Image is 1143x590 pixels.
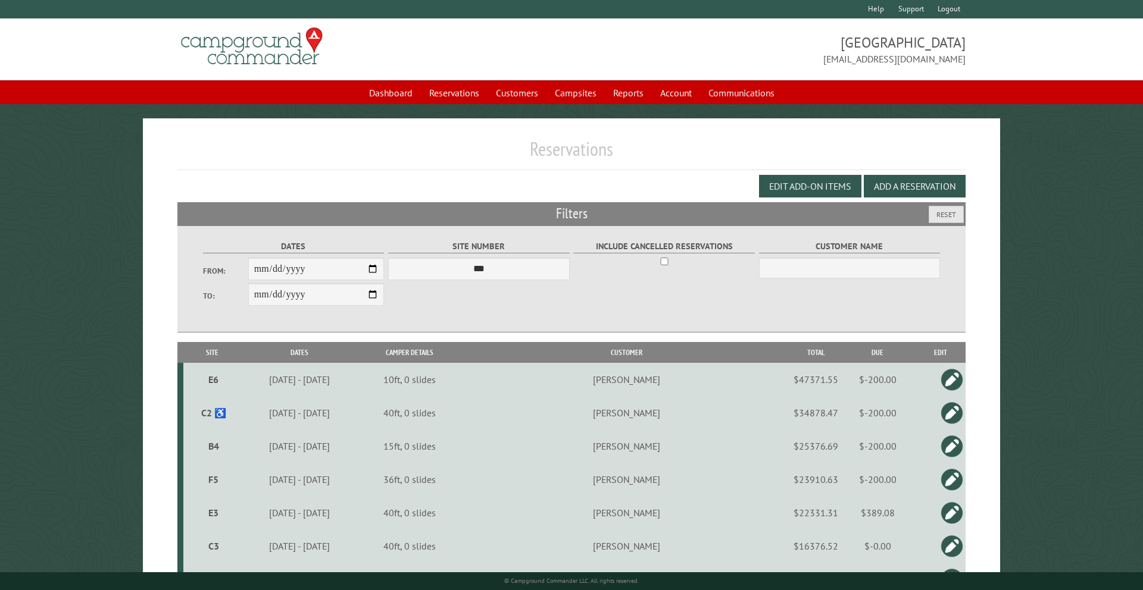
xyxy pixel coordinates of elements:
[358,496,461,529] td: 40ft, 0 slides
[916,342,966,363] th: Edit
[840,496,916,529] td: $389.08
[489,81,545,104] a: Customers
[188,440,239,452] div: B4
[177,23,326,70] img: Campground Commander
[653,81,699,104] a: Account
[188,540,239,552] div: C3
[840,529,916,563] td: $-0.00
[188,374,239,385] div: E6
[759,240,941,253] label: Customer Name
[792,529,840,563] td: $16376.52
[358,429,461,463] td: 15ft, 0 slides
[203,240,385,253] label: Dates
[388,240,570,253] label: Site Number
[243,473,357,485] div: [DATE] - [DATE]
[461,342,792,363] th: Customer
[792,463,840,496] td: $23910.63
[243,440,357,452] div: [DATE] - [DATE]
[461,396,792,429] td: [PERSON_NAME]
[461,496,792,529] td: [PERSON_NAME]
[840,342,916,363] th: Due
[362,81,420,104] a: Dashboard
[461,363,792,396] td: [PERSON_NAME]
[792,496,840,529] td: $22331.31
[864,175,966,197] button: Add a Reservation
[203,265,248,277] label: From:
[792,342,840,363] th: Total
[243,507,357,519] div: [DATE] - [DATE]
[358,396,461,429] td: 40ft, 0 slides
[759,175,861,197] button: Edit Add-on Items
[188,507,239,519] div: E3
[177,137,966,170] h1: Reservations
[243,374,357,385] div: [DATE] - [DATE]
[461,429,792,463] td: [PERSON_NAME]
[203,290,248,302] label: To:
[358,363,461,396] td: 10ft, 0 slides
[792,429,840,463] td: $25376.69
[241,342,359,363] th: Dates
[358,529,461,563] td: 40ft, 0 slides
[183,342,241,363] th: Site
[358,463,461,496] td: 36ft, 0 slides
[461,463,792,496] td: [PERSON_NAME]
[840,396,916,429] td: $-200.00
[840,363,916,396] td: $-200.00
[792,396,840,429] td: $34878.47
[243,407,357,419] div: [DATE] - [DATE]
[606,81,651,104] a: Reports
[188,473,239,485] div: F5
[188,407,239,419] div: C2 ♿
[504,577,639,585] small: © Campground Commander LLC. All rights reserved.
[929,206,964,223] button: Reset
[840,463,916,496] td: $-200.00
[548,81,604,104] a: Campsites
[792,363,840,396] td: $47371.55
[422,81,486,104] a: Reservations
[701,81,782,104] a: Communications
[840,429,916,463] td: $-200.00
[358,342,461,363] th: Camper Details
[177,202,966,225] h2: Filters
[461,529,792,563] td: [PERSON_NAME]
[243,540,357,552] div: [DATE] - [DATE]
[573,240,755,253] label: Include Cancelled Reservations
[571,33,966,66] span: [GEOGRAPHIC_DATA] [EMAIL_ADDRESS][DOMAIN_NAME]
